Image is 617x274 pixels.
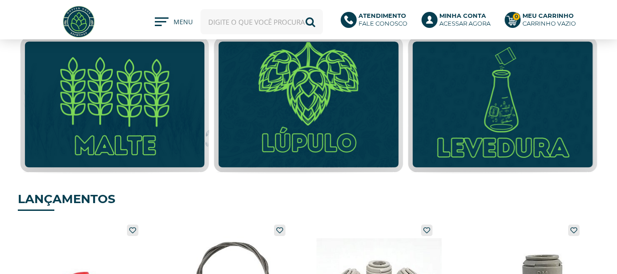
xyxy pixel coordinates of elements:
[422,12,496,32] a: Minha ContaAcessar agora
[174,17,191,31] span: MENU
[522,12,574,19] b: Meu Carrinho
[298,9,323,34] button: Buscar
[439,12,490,27] p: Acessar agora
[18,192,116,206] strong: LANÇAMENTOS
[522,20,576,27] div: Carrinho Vazio
[20,37,210,173] img: Malte
[214,37,403,173] img: Lúpulo
[408,37,597,173] img: Leveduras
[439,12,486,19] b: Minha Conta
[512,13,520,21] strong: 0
[359,12,406,19] b: Atendimento
[155,17,191,27] button: MENU
[200,9,323,34] input: Digite o que você procura
[341,12,412,32] a: AtendimentoFale conosco
[359,12,407,27] p: Fale conosco
[62,5,96,39] img: Hopfen Haus BrewShop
